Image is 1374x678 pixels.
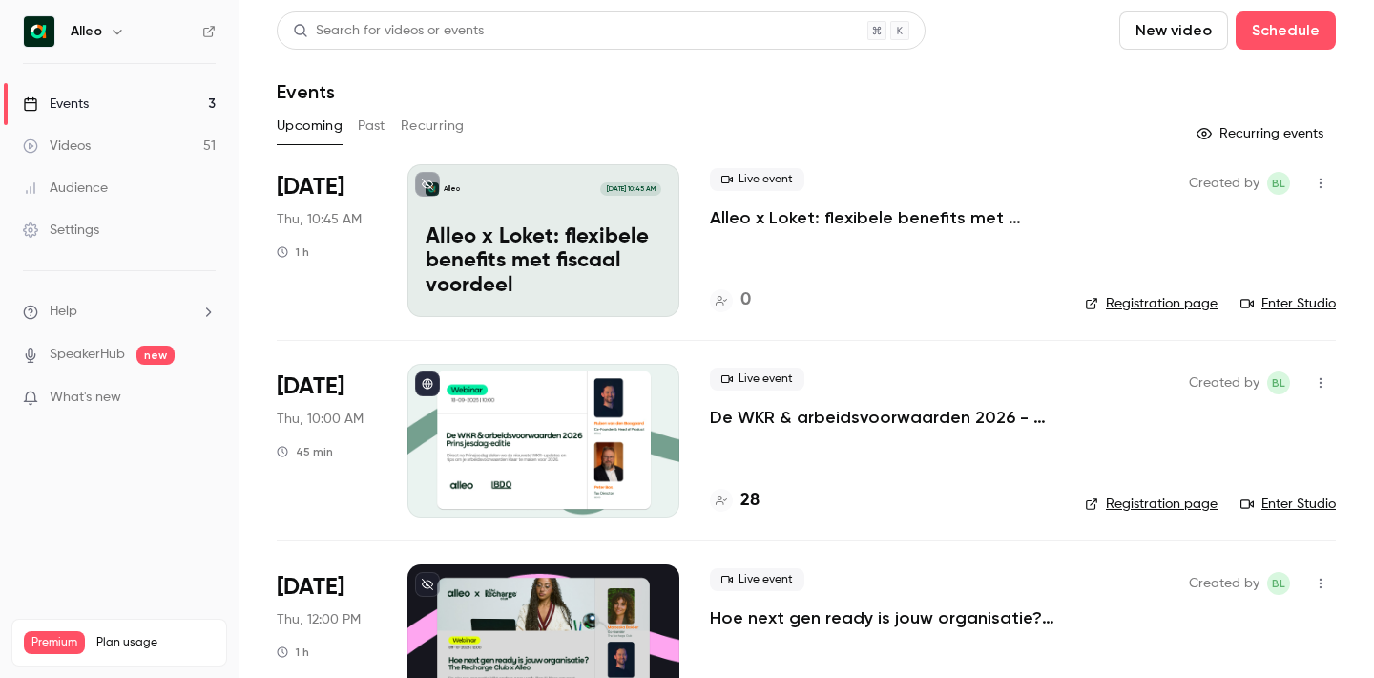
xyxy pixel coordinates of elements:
[277,572,344,603] span: [DATE]
[23,221,99,240] div: Settings
[277,244,309,260] div: 1 h
[1189,371,1259,394] span: Created by
[24,631,85,654] span: Premium
[1236,11,1336,50] button: Schedule
[71,22,102,41] h6: Alleo
[277,111,343,141] button: Upcoming
[710,568,804,591] span: Live event
[277,371,344,402] span: [DATE]
[1240,294,1336,313] a: Enter Studio
[1189,572,1259,595] span: Created by
[277,364,377,517] div: Sep 18 Thu, 10:00 AM (Europe/Amsterdam)
[710,168,804,191] span: Live event
[740,488,760,514] h4: 28
[24,16,54,47] img: Alleo
[1189,172,1259,195] span: Created by
[277,80,335,103] h1: Events
[1267,172,1290,195] span: Bernice Lohr
[710,406,1054,429] a: De WKR & arbeidsvoorwaarden 2026 - [DATE] editie
[444,184,460,194] p: Alleo
[277,410,364,429] span: Thu, 10:00 AM
[1085,294,1218,313] a: Registration page
[277,444,333,459] div: 45 min
[1267,371,1290,394] span: Bernice Lohr
[1267,572,1290,595] span: Bernice Lohr
[710,287,751,313] a: 0
[293,21,484,41] div: Search for videos or events
[1085,495,1218,514] a: Registration page
[277,645,309,660] div: 1 h
[23,179,108,198] div: Audience
[710,368,804,391] span: Live event
[50,345,125,365] a: SpeakerHub
[1272,572,1285,595] span: BL
[1272,371,1285,394] span: BL
[407,164,679,317] a: Alleo x Loket: flexibele benefits met fiscaal voordeel Alleo[DATE] 10:45 AMAlleo x Loket: flexibe...
[401,111,465,141] button: Recurring
[710,488,760,514] a: 28
[23,137,91,156] div: Videos
[277,210,362,229] span: Thu, 10:45 AM
[1188,118,1336,149] button: Recurring events
[1119,11,1228,50] button: New video
[277,164,377,317] div: Aug 28 Thu, 10:45 AM (Europe/Amsterdam)
[193,390,216,407] iframe: Noticeable Trigger
[50,302,77,322] span: Help
[600,182,660,196] span: [DATE] 10:45 AM
[277,172,344,202] span: [DATE]
[1240,495,1336,514] a: Enter Studio
[710,206,1054,229] a: Alleo x Loket: flexibele benefits met fiscaal voordeel
[277,610,361,629] span: Thu, 12:00 PM
[96,635,215,650] span: Plan usage
[50,388,121,408] span: What's new
[740,287,751,313] h4: 0
[1272,172,1285,195] span: BL
[23,95,89,114] div: Events
[426,225,661,299] p: Alleo x Loket: flexibele benefits met fiscaal voordeel
[136,346,175,365] span: new
[710,606,1054,629] a: Hoe next gen ready is jouw organisatie? The Recharge Club x Alleo
[358,111,385,141] button: Past
[23,302,216,322] li: help-dropdown-opener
